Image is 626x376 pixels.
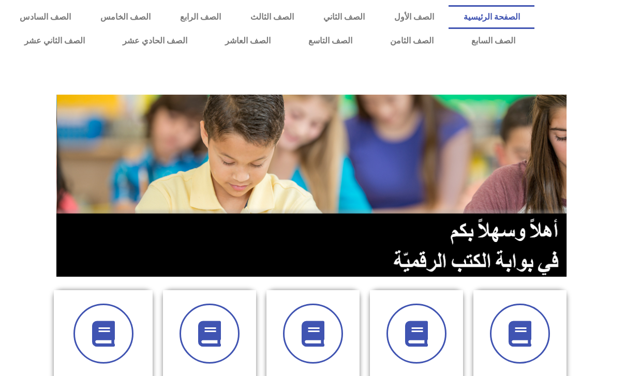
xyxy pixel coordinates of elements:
a: الصف الثامن [371,29,453,53]
a: الصف الرابع [166,5,236,29]
a: الصف الثالث [236,5,309,29]
a: الصف الأول [379,5,449,29]
a: الصف الثاني عشر [5,29,103,53]
a: الصف التاسع [290,29,371,53]
a: الصف السادس [5,5,86,29]
a: الصف السابع [453,29,534,53]
a: الصف الخامس [86,5,166,29]
a: الصف العاشر [206,29,289,53]
a: الصف الثاني [308,5,379,29]
a: الصفحة الرئيسية [449,5,534,29]
a: الصف الحادي عشر [103,29,206,53]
